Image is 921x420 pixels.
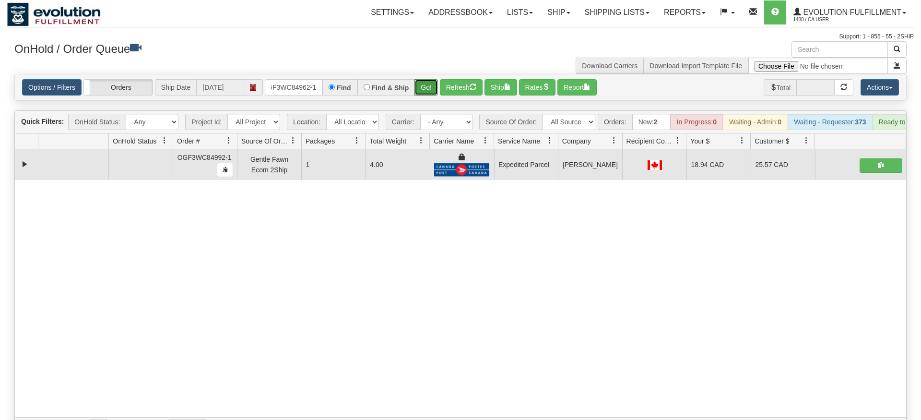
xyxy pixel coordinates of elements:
[7,33,914,41] div: Support: 1 - 855 - 55 - 2SHIP
[748,58,888,74] input: Import
[671,114,723,130] div: In Progress:
[657,0,713,24] a: Reports
[7,2,101,26] img: logo1488.jpg
[19,158,31,170] a: Collapse
[778,118,781,126] strong: 0
[798,132,815,149] a: Customer $ filter column settings
[578,0,657,24] a: Shipping lists
[887,41,907,58] button: Search
[788,114,872,130] div: Waiting - Requester:
[648,160,662,170] img: CA
[626,136,674,146] span: Recipient Country
[861,79,899,96] button: Actions
[386,114,420,130] span: Carrier:
[713,118,717,126] strong: 0
[860,158,902,173] button: Shipping Documents
[786,0,913,24] a: Evolution Fulfillment 1488 / CA User
[751,149,815,180] td: 25.57 CAD
[221,132,237,149] a: Order # filter column settings
[414,79,438,96] button: Go!
[606,132,622,149] a: Company filter column settings
[285,132,301,149] a: Source Of Order filter column settings
[434,136,474,146] span: Carrier Name
[734,132,750,149] a: Your $ filter column settings
[177,154,232,161] span: OGF3WC84992-1
[306,136,335,146] span: Packages
[562,136,591,146] span: Company
[542,132,558,149] a: Service Name filter column settings
[519,79,556,96] button: Rates
[364,0,421,24] a: Settings
[494,149,558,180] td: Expedited Parcel
[670,132,686,149] a: Recipient Country filter column settings
[22,79,82,96] a: Options / Filters
[15,111,906,133] div: grid toolbar
[349,132,365,149] a: Packages filter column settings
[598,114,632,130] span: Orders:
[242,154,297,176] div: Gentle Fawn Ecom 2Ship
[690,136,709,146] span: Your $
[413,132,429,149] a: Total Weight filter column settings
[484,79,517,96] button: Ship
[440,79,483,96] button: Refresh
[755,136,789,146] span: Customer $
[582,62,638,70] a: Download Carriers
[801,8,901,16] span: Evolution Fulfillment
[855,118,866,126] strong: 373
[557,79,597,96] button: Report
[113,136,156,146] span: OnHold Status
[306,161,309,168] span: 1
[287,114,326,130] span: Location:
[654,118,658,126] strong: 2
[337,84,351,91] label: Find
[477,132,494,149] a: Carrier Name filter column settings
[723,114,788,130] div: Waiting - Admin:
[265,79,322,96] input: Order #
[793,15,865,24] span: 1488 / CA User
[372,84,409,91] label: Find & Ship
[500,0,540,24] a: Lists
[421,0,500,24] a: Addressbook
[791,41,888,58] input: Search
[369,136,406,146] span: Total Weight
[686,149,751,180] td: 18.94 CAD
[540,0,577,24] a: Ship
[558,149,622,180] td: [PERSON_NAME]
[68,114,126,130] span: OnHold Status:
[498,136,540,146] span: Service Name
[479,114,543,130] span: Source Of Order:
[370,161,383,168] span: 4.00
[649,62,742,70] a: Download Import Template File
[177,136,200,146] span: Order #
[185,114,227,130] span: Project Id:
[764,79,797,96] span: Total
[21,117,64,126] label: Quick Filters:
[434,163,490,177] img: Canada Post
[14,41,453,55] h3: OnHold / Order Queue
[217,163,233,177] button: Copy to clipboard
[632,114,671,130] div: New:
[241,136,289,146] span: Source Of Order
[84,80,153,95] label: Orders
[156,132,173,149] a: OnHold Status filter column settings
[155,79,196,96] span: Ship Date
